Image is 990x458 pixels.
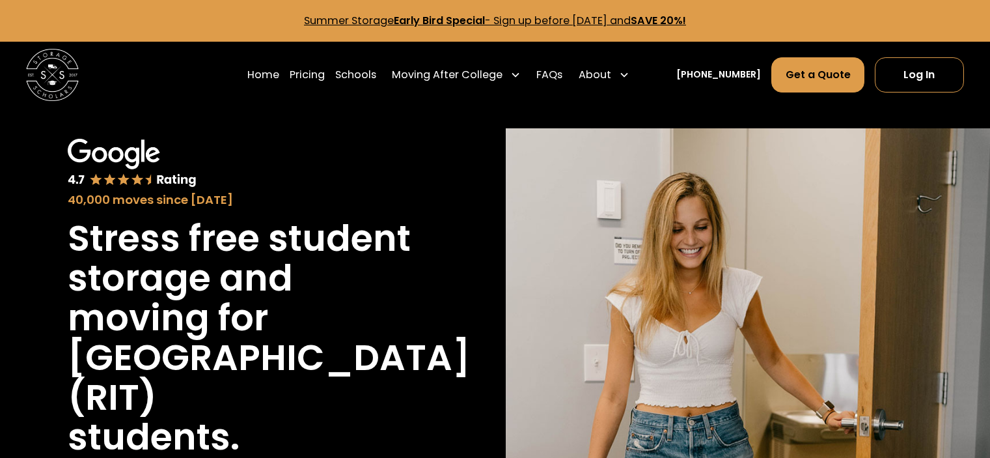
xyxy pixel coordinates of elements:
[392,67,502,83] div: Moving After College
[875,57,964,93] a: Log In
[247,57,279,93] a: Home
[631,13,686,28] strong: SAVE 20%!
[304,13,686,28] a: Summer StorageEarly Bird Special- Sign up before [DATE] andSAVE 20%!
[26,49,79,102] a: home
[771,57,864,93] a: Get a Quote
[536,57,562,93] a: FAQs
[579,67,611,83] div: About
[68,338,470,418] h1: [GEOGRAPHIC_DATA] (RIT)
[68,191,417,208] div: 40,000 moves since [DATE]
[394,13,485,28] strong: Early Bird Special
[68,219,417,338] h1: Stress free student storage and moving for
[573,57,635,93] div: About
[68,139,196,188] img: Google 4.7 star rating
[335,57,376,93] a: Schools
[676,68,761,81] a: [PHONE_NUMBER]
[68,418,240,457] h1: students.
[290,57,325,93] a: Pricing
[26,49,79,102] img: Storage Scholars main logo
[387,57,526,93] div: Moving After College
